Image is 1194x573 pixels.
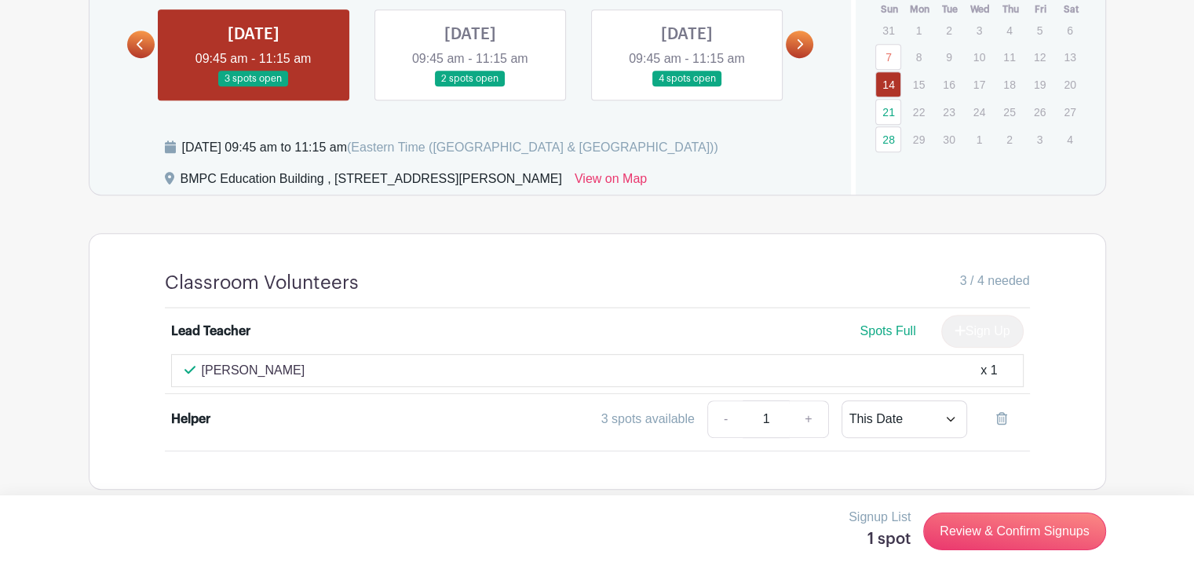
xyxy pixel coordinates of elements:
span: (Eastern Time ([GEOGRAPHIC_DATA] & [GEOGRAPHIC_DATA])) [347,141,718,154]
div: x 1 [980,361,997,380]
div: BMPC Education Building , [STREET_ADDRESS][PERSON_NAME] [181,170,562,195]
p: 31 [875,18,901,42]
th: Fri [1026,2,1057,17]
div: [DATE] 09:45 am to 11:15 am [182,138,718,157]
div: Helper [171,410,210,429]
p: 25 [996,100,1022,124]
p: 1 [906,18,932,42]
p: 10 [966,45,992,69]
p: [PERSON_NAME] [202,361,305,380]
th: Sat [1056,2,1086,17]
p: 8 [906,45,932,69]
div: 3 spots available [601,410,695,429]
p: 9 [936,45,962,69]
span: Spots Full [860,324,915,338]
th: Sun [875,2,905,17]
a: 14 [875,71,901,97]
p: 3 [1027,127,1053,151]
p: 11 [996,45,1022,69]
p: 5 [1027,18,1053,42]
p: 17 [966,72,992,97]
a: 21 [875,99,901,125]
p: 30 [936,127,962,151]
h4: Classroom Volunteers [165,272,359,294]
th: Tue [935,2,966,17]
p: 18 [996,72,1022,97]
p: 1 [966,127,992,151]
p: 16 [936,72,962,97]
p: 15 [906,72,932,97]
a: View on Map [575,170,647,195]
a: Review & Confirm Signups [923,513,1105,550]
p: 13 [1057,45,1083,69]
p: 2 [996,127,1022,151]
span: 3 / 4 needed [960,272,1030,290]
p: 6 [1057,18,1083,42]
p: 29 [906,127,932,151]
p: 27 [1057,100,1083,124]
p: 26 [1027,100,1053,124]
p: 2 [936,18,962,42]
p: 19 [1027,72,1053,97]
th: Thu [995,2,1026,17]
a: 28 [875,126,901,152]
p: 4 [996,18,1022,42]
p: 12 [1027,45,1053,69]
p: 24 [966,100,992,124]
p: Signup List [849,508,911,527]
p: 4 [1057,127,1083,151]
a: + [789,400,828,438]
p: 22 [906,100,932,124]
th: Wed [966,2,996,17]
th: Mon [905,2,936,17]
div: Lead Teacher [171,322,250,341]
h5: 1 spot [849,530,911,549]
a: - [707,400,743,438]
p: 23 [936,100,962,124]
p: 3 [966,18,992,42]
a: 7 [875,44,901,70]
p: 20 [1057,72,1083,97]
